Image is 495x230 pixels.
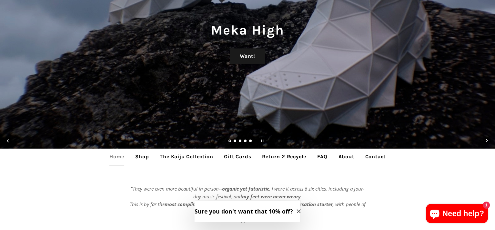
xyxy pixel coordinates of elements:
[155,149,218,165] a: The Kaiju Collection
[424,204,490,225] inbox-online-store-chat: Shopify online store chat
[200,201,366,215] em: , with people of all genders and ages inquiring about them."
[6,21,489,39] h1: Meka High
[244,140,247,143] a: Load slide 4
[228,140,232,143] a: Slide 1, current
[1,134,15,148] button: Previous slide
[105,149,129,165] a: Home
[219,149,256,165] a: Gift Cards
[242,193,301,200] strong: my feet were never weary
[131,185,222,192] em: "They were even more beautiful in person--
[222,185,269,192] strong: organic yet futuristic
[480,134,494,148] button: Next slide
[255,134,269,148] button: Pause slideshow
[165,201,222,207] strong: most complimented item
[234,140,237,143] a: Load slide 2
[130,149,154,165] a: Shop
[193,185,365,200] em: . I wore it across 6 six cities, including a four-day music festival, and
[312,149,332,165] a: FAQ
[360,149,391,165] a: Contact
[273,201,333,207] strong: great conversation starter
[230,48,265,64] a: Want!
[239,140,242,143] a: Load slide 3
[257,149,311,165] a: Return 2 Recycle
[334,149,359,165] a: About
[249,140,252,143] a: Load slide 5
